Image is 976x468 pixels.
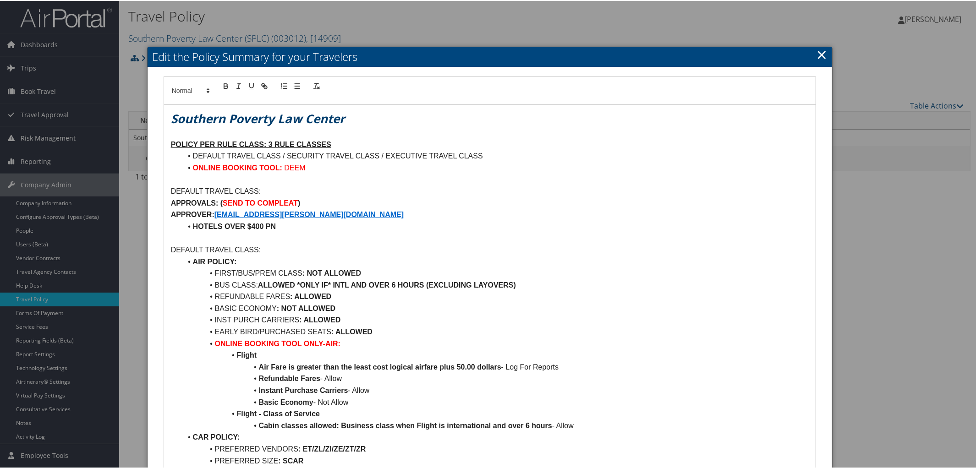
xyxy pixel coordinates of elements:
li: BASIC ECONOMY [182,302,809,314]
strong: : SCAR [278,456,303,464]
li: - Allow [182,384,809,396]
strong: SEND TO COMPLEAT [223,198,298,206]
strong: Instant Purchase Carriers [259,386,348,393]
strong: : NOT ALLOWED [277,304,335,311]
strong: Refundable [259,374,299,381]
strong: ) [298,198,300,206]
strong: Fares [301,374,320,381]
h2: Edit the Policy Summary for your Travelers [148,46,833,66]
strong: NOT ALLOWED [307,268,362,276]
strong: Cabin classes allowed: Business class when Flight is international and over 6 hours [259,421,552,429]
strong: CAR POLICY: [193,432,240,440]
strong: ET/ZL/ZI/ZE/ZT/ZR [303,444,366,452]
strong: : [298,444,301,452]
li: PREFERRED VENDORS [182,442,809,454]
strong: : ALLOWED [331,327,373,335]
strong: : ALLOWED [299,315,340,323]
strong: : ALLOWED [290,292,331,299]
strong: Flight [237,350,257,358]
strong: : [302,268,305,276]
strong: ( [220,198,223,206]
li: BUS CLASS: [182,278,809,290]
strong: APPROVALS: [171,198,219,206]
p: DEFAULT TRAVEL CLASS: [171,185,809,196]
strong: HOTELS OVER $400 PN [193,222,276,229]
li: - Not Allow [182,396,809,408]
strong: Air Fare is greater than the least cost logical airfare plus 50.00 dollars [259,362,501,370]
li: INST PURCH CARRIERS [182,313,809,325]
strong: ALLOWED *ONLY IF* INTL AND OVER 6 HOURS (EXCLUDING LAYOVERS) [258,280,516,288]
li: EARLY BIRD/PURCHASED SEATS [182,325,809,337]
p: DEFAULT TRAVEL CLASS: [171,243,809,255]
li: DEFAULT TRAVEL CLASS / SECURITY TRAVEL CLASS / EXECUTIVE TRAVEL CLASS [182,149,809,161]
li: - Allow [182,419,809,431]
li: PREFERRED SIZE [182,454,809,466]
a: Close [817,44,827,63]
u: POLICY PER RULE CLASS: 3 RULE CLASSES [171,140,331,147]
em: Southern Poverty Law Center [171,109,345,126]
strong: AIR POLICY: [193,257,237,265]
strong: ONLINE BOOKING TOOL: [193,163,282,171]
strong: Basic Economy [259,397,313,405]
strong: APPROVER: [171,210,214,218]
li: FIRST/BUS/PREM CLASS [182,267,809,278]
span: DEEM [284,163,305,171]
li: - Log For Reports [182,360,809,372]
a: [EMAIL_ADDRESS][PERSON_NAME][DOMAIN_NAME] [214,210,404,218]
strong: Flight - Class of Service [237,409,320,417]
strong: ONLINE BOOKING TOOL ONLY-AIR: [215,339,340,347]
li: REFUNDABLE FARES [182,290,809,302]
li: - Allow [182,372,809,384]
